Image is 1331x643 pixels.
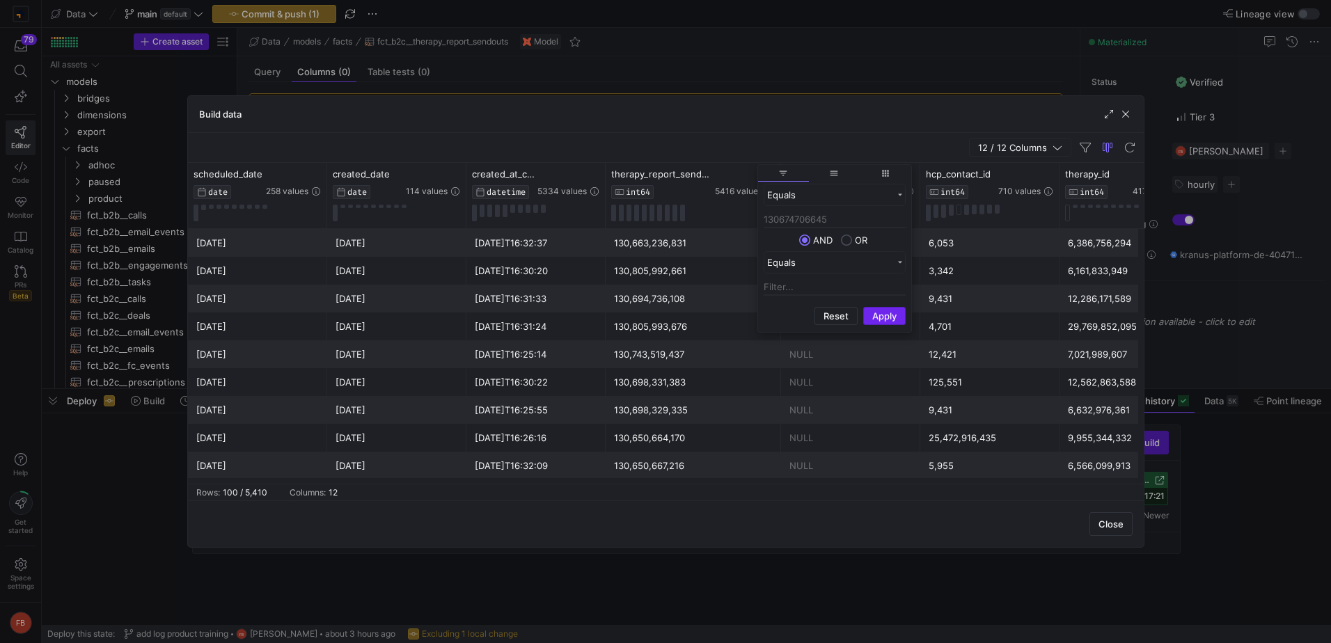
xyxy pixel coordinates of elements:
button: Reset [814,307,858,325]
span: created_date [333,168,390,180]
div: [DATE] [336,452,458,479]
div: 7,021,989,607 [1068,341,1190,368]
div: 6,566,099,913 [1068,452,1190,479]
div: 25,472,916,435 [929,424,1051,452]
div: [DATE] [196,424,319,452]
div: [DATE]T16:31:33 [475,285,597,312]
div: 9,431 [929,397,1051,424]
div: 130,743,519,437 [614,341,773,368]
div: [DATE] [196,369,319,396]
span: INT64 [1080,187,1104,197]
span: columns [860,165,911,182]
button: Apply [863,307,906,325]
div: [DATE]T16:26:16 [475,424,597,452]
div: NULL [789,397,912,424]
div: 12,286,171,589 [1068,285,1190,312]
div: 9,431 [929,285,1051,312]
span: DATE [208,187,228,197]
div: 130,805,993,676 [614,313,773,340]
span: created_at_cet [472,168,535,180]
span: 258 values [266,186,308,196]
div: [DATE] [196,285,319,312]
div: [DATE]T16:32:09 [475,452,597,479]
span: general [809,165,860,182]
div: Columns: [290,488,326,498]
div: [DATE] [196,452,319,479]
div: [DATE]T16:30:20 [475,257,597,285]
div: [DATE]T16:31:24 [475,313,597,340]
div: [DATE]T16:25:14 [475,341,597,368]
div: [DATE] [196,397,319,424]
div: 12,421 [929,341,1051,368]
div: 29,769,852,095 [1068,313,1190,340]
span: 5334 values [537,186,587,196]
div: 130,650,667,216 [614,452,773,479]
div: 12 [329,488,338,498]
input: Filter Value [764,279,906,296]
div: [DATE] [196,230,319,257]
span: 12 / 12 Columns [978,142,1053,153]
div: [DATE] [336,257,458,285]
div: 5,955 [929,452,1051,479]
div: 9,955,344,332 [1068,424,1190,452]
div: [DATE] [336,341,458,368]
div: 6,632,976,361 [1068,397,1190,424]
div: [DATE] [196,341,319,368]
div: Filtering operator [764,251,906,273]
span: 710 values [998,186,1041,196]
div: 3,342 [929,257,1051,285]
div: [DATE] [336,285,458,312]
span: INT64 [626,187,650,197]
span: hcp_contact_id [926,168,991,180]
div: 125,551 [929,369,1051,396]
div: 130,694,736,108 [614,285,773,312]
div: 130,650,664,170 [614,424,773,452]
div: NULL [789,341,912,368]
div: 4,701 [929,313,1051,340]
div: NULL [789,369,912,396]
div: 6,386,756,294 [1068,230,1190,257]
div: [DATE] [336,397,458,424]
div: [DATE] [336,424,458,452]
div: Filtering operator [764,184,906,206]
span: Close [1098,518,1124,530]
span: 4179 values [1133,186,1180,196]
span: DATETIME [487,187,526,197]
div: 6,053 [929,230,1051,257]
div: [DATE] [336,313,458,340]
span: scheduled_date [194,168,262,180]
div: Equals [767,189,892,200]
div: AND [813,235,833,246]
div: NULL [789,424,912,452]
button: Close [1089,512,1133,536]
span: filter [758,165,809,182]
div: OR [855,235,867,246]
div: [DATE] [336,369,458,396]
span: INT64 [940,187,965,197]
div: [DATE] [336,230,458,257]
div: [DATE] [196,313,319,340]
div: NULL [789,452,912,479]
span: 5416 values [715,186,762,196]
button: 12 / 12 Columns [969,138,1071,157]
input: Filter Value [764,212,906,228]
div: 12,562,863,588 [1068,369,1190,396]
span: therapy_report_sendout_id [611,168,712,180]
div: Rows: [196,488,220,498]
div: 130,698,331,383 [614,369,773,396]
span: therapy_id [1065,168,1110,180]
div: Column Menu [757,164,912,333]
div: 130,805,992,661 [614,257,773,285]
div: [DATE] [196,257,319,285]
div: [DATE]T16:30:22 [475,369,597,396]
div: 6,161,833,949 [1068,257,1190,285]
span: DATE [347,187,367,197]
div: 130,663,236,831 [614,230,773,257]
div: [DATE]T16:25:55 [475,397,597,424]
div: 130,698,329,335 [614,397,773,424]
div: 100 / 5,410 [223,488,267,498]
div: Equals [767,257,892,268]
span: 114 values [406,186,448,196]
div: [DATE]T16:32:37 [475,230,597,257]
h3: Build data [199,109,242,120]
